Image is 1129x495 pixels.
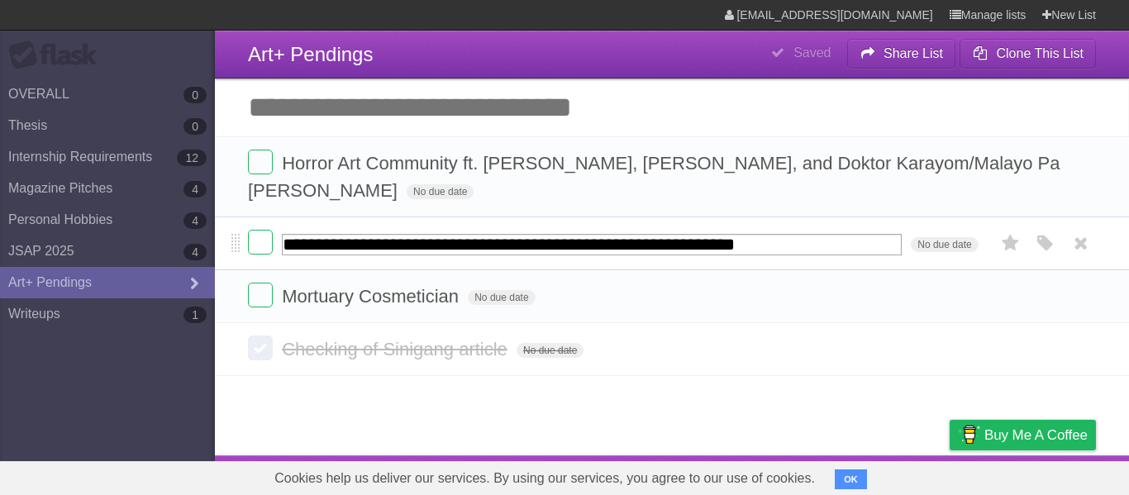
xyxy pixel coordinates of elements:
img: Buy me a coffee [958,421,980,449]
b: 1 [183,307,207,323]
span: No due date [407,184,474,199]
b: 12 [177,150,207,166]
button: Share List [847,39,956,69]
span: Buy me a coffee [984,421,1088,450]
a: Suggest a feature [992,459,1096,491]
a: Buy me a coffee [950,420,1096,450]
label: Done [248,150,273,174]
label: Done [248,230,273,255]
span: No due date [911,237,978,252]
a: Developers [784,459,851,491]
b: Clone This List [996,46,1084,60]
b: Share List [884,46,943,60]
span: Checking of Sinigang article [282,339,512,359]
b: 4 [183,181,207,198]
button: Clone This List [960,39,1096,69]
b: Saved [793,45,831,59]
label: Star task [995,230,1027,257]
b: 0 [183,118,207,135]
label: Done [248,283,273,307]
b: 4 [183,212,207,229]
a: Terms [872,459,908,491]
label: Done [248,336,273,360]
span: Mortuary Cosmetician [282,286,463,307]
b: 0 [183,87,207,103]
button: OK [835,469,867,489]
span: Cookies help us deliver our services. By using our services, you agree to our use of cookies. [258,462,831,495]
b: 4 [183,244,207,260]
span: Horror Art Community ft. [PERSON_NAME], [PERSON_NAME], and Doktor Karayom/Malayo Pa [PERSON_NAME] [248,153,1060,201]
a: Privacy [928,459,971,491]
span: No due date [468,290,535,305]
span: No due date [517,343,584,358]
a: About [730,459,765,491]
span: Art+ Pendings [248,43,373,65]
div: Flask [8,40,107,70]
